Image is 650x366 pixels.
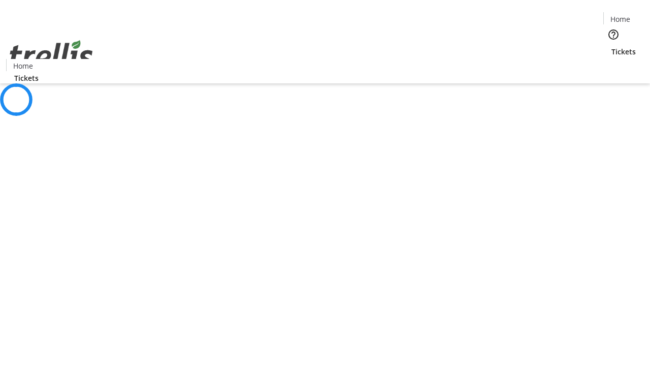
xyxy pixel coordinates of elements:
span: Home [610,14,630,24]
img: Orient E2E Organization 5VlIFcayl0's Logo [6,29,96,80]
button: Help [603,24,624,45]
span: Home [13,60,33,71]
button: Cart [603,57,624,77]
a: Tickets [6,73,47,83]
a: Tickets [603,46,644,57]
span: Tickets [14,73,39,83]
a: Home [7,60,39,71]
span: Tickets [611,46,636,57]
a: Home [604,14,636,24]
